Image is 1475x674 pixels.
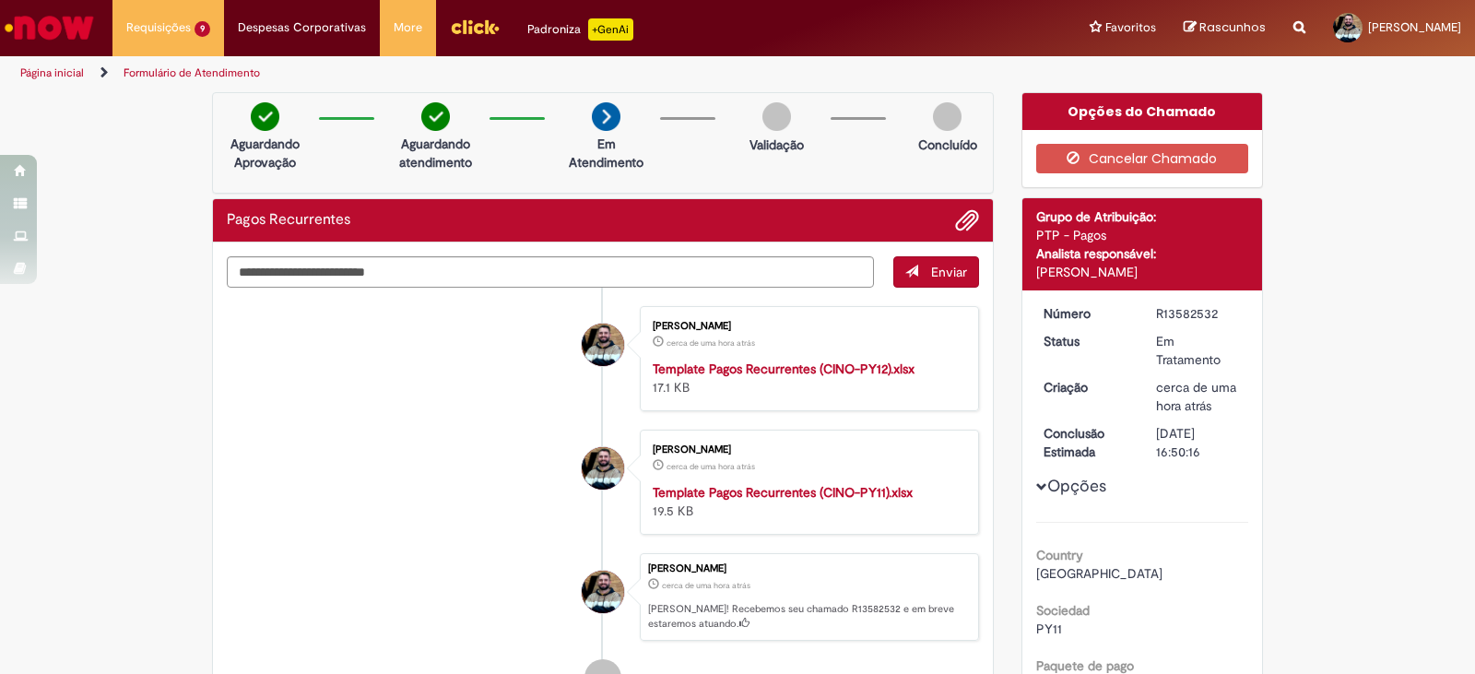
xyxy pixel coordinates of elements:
[648,602,969,631] p: [PERSON_NAME]! Recebemos seu chamado R13582532 e em breve estaremos atuando.
[1036,602,1090,619] b: Sociedad
[588,18,633,41] p: +GenAi
[1156,424,1242,461] div: [DATE] 16:50:16
[1156,379,1236,414] time: 30/09/2025 15:50:12
[394,18,422,37] span: More
[561,135,651,171] p: Em Atendimento
[667,461,755,472] time: 30/09/2025 15:50:09
[1036,263,1249,281] div: [PERSON_NAME]
[1030,332,1143,350] dt: Status
[1156,332,1242,369] div: Em Tratamento
[1036,226,1249,244] div: PTP - Pagos
[749,136,804,154] p: Validação
[662,580,750,591] time: 30/09/2025 15:50:12
[1030,378,1143,396] dt: Criação
[124,65,260,80] a: Formulário de Atendimento
[227,553,979,642] li: Pedro Henrique Rossi
[238,18,366,37] span: Despesas Corporativas
[195,21,210,37] span: 9
[1156,304,1242,323] div: R13582532
[1199,18,1266,36] span: Rascunhos
[251,102,279,131] img: check-circle-green.png
[933,102,962,131] img: img-circle-grey.png
[450,13,500,41] img: click_logo_yellow_360x200.png
[1156,379,1236,414] span: cerca de uma hora atrás
[1036,547,1083,563] b: Country
[20,65,84,80] a: Página inicial
[918,136,977,154] p: Concluído
[1156,378,1242,415] div: 30/09/2025 15:50:12
[667,337,755,349] time: 30/09/2025 15:50:09
[582,324,624,366] div: Pedro Henrique Rossi
[762,102,791,131] img: img-circle-grey.png
[582,447,624,490] div: Pedro Henrique Rossi
[1030,424,1143,461] dt: Conclusão Estimada
[893,256,979,288] button: Enviar
[662,580,750,591] span: cerca de uma hora atrás
[653,483,960,520] div: 19.5 KB
[1036,565,1162,582] span: [GEOGRAPHIC_DATA]
[955,208,979,232] button: Adicionar anexos
[653,360,960,396] div: 17.1 KB
[1368,19,1461,35] span: [PERSON_NAME]
[653,321,960,332] div: [PERSON_NAME]
[653,361,914,377] a: Template Pagos Recurrentes (CINO-PY12).xlsx
[126,18,191,37] span: Requisições
[653,444,960,455] div: [PERSON_NAME]
[582,571,624,613] div: Pedro Henrique Rossi
[14,56,970,90] ul: Trilhas de página
[653,484,913,501] a: Template Pagos Recurrentes (CINO-PY11).xlsx
[227,256,874,288] textarea: Digite sua mensagem aqui...
[1036,144,1249,173] button: Cancelar Chamado
[421,102,450,131] img: check-circle-green.png
[227,212,350,229] h2: Pagos Recurrentes Histórico de tíquete
[220,135,310,171] p: Aguardando Aprovação
[1184,19,1266,37] a: Rascunhos
[667,337,755,349] span: cerca de uma hora atrás
[1036,657,1134,674] b: Paquete de pago
[2,9,97,46] img: ServiceNow
[667,461,755,472] span: cerca de uma hora atrás
[592,102,620,131] img: arrow-next.png
[1036,244,1249,263] div: Analista responsável:
[1036,207,1249,226] div: Grupo de Atribuição:
[1105,18,1156,37] span: Favoritos
[527,18,633,41] div: Padroniza
[1030,304,1143,323] dt: Número
[931,264,967,280] span: Enviar
[391,135,480,171] p: Aguardando atendimento
[1022,93,1263,130] div: Opções do Chamado
[648,563,969,574] div: [PERSON_NAME]
[1036,621,1062,637] span: PY11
